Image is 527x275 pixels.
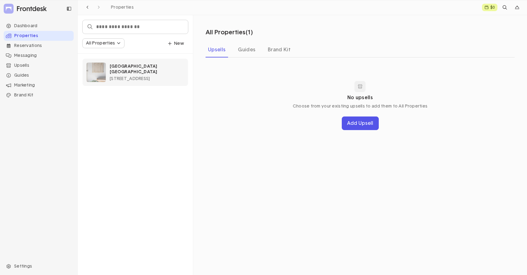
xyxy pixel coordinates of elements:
[4,70,74,80] div: Guides
[4,261,74,271] div: Settings
[4,70,74,80] li: Navigation item
[4,51,74,61] div: Messaging
[4,80,74,90] li: Navigation item
[4,90,74,100] li: Navigation item
[4,31,74,41] div: Properties
[235,45,258,55] div: Guides
[347,95,373,101] p: No upsells
[87,63,106,82] img: Property image
[4,61,74,70] li: Navigation item
[4,80,74,90] div: Marketing
[4,51,74,61] li: Navigation item
[4,21,74,31] div: Dashboard
[83,39,124,48] button: All Properties
[110,77,150,81] span: [STREET_ADDRESS]
[4,31,74,41] li: Navigation item
[482,4,497,11] a: $0
[265,45,293,55] div: Brand Kit
[4,41,74,51] div: Reservations
[4,90,74,100] div: Brand Kit
[86,40,115,47] div: All Properties
[4,41,74,51] li: Navigation item
[4,21,74,31] li: Navigation item
[206,29,500,36] p: All Properties ( 1 )
[512,2,522,12] div: dropdown trigger
[108,3,136,11] a: Properties
[111,5,134,10] span: Properties
[168,41,184,46] p: New
[164,39,188,49] button: dropdown trigger
[342,116,379,130] button: Add Upsell
[206,45,228,55] div: Upsells
[4,61,74,70] div: Upsells
[293,104,428,109] p: Choose from your existing upsells to add them to All Properties
[110,64,184,75] p: [GEOGRAPHIC_DATA] [GEOGRAPHIC_DATA]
